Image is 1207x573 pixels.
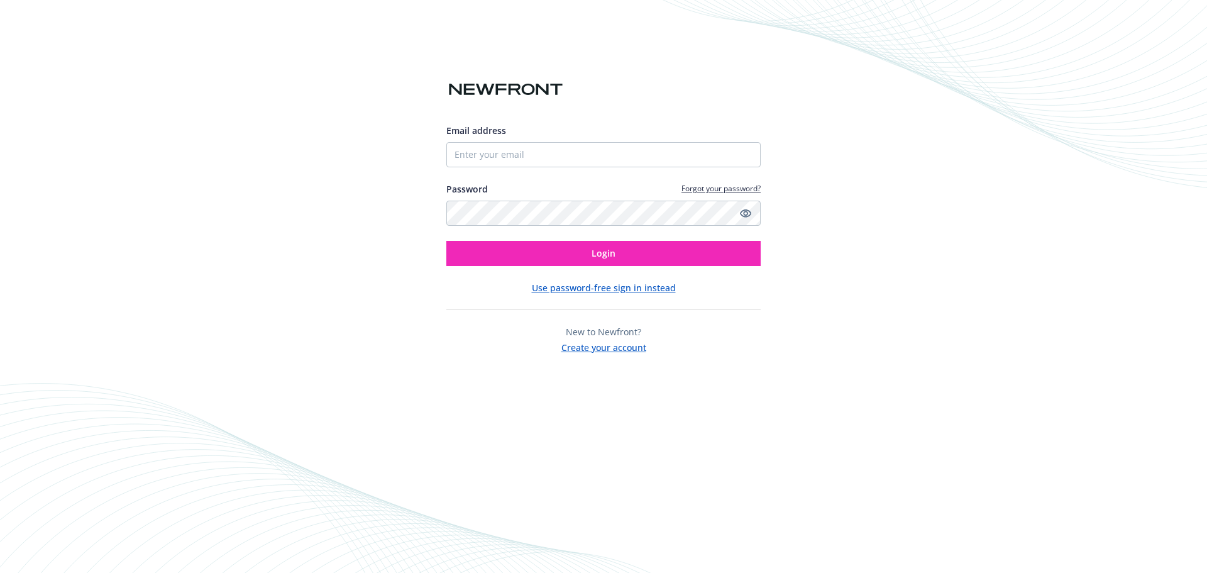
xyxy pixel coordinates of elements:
[592,247,615,259] span: Login
[532,281,676,294] button: Use password-free sign in instead
[681,183,761,194] a: Forgot your password?
[738,206,753,221] a: Show password
[446,241,761,266] button: Login
[446,201,761,226] input: Enter your password
[446,125,506,136] span: Email address
[446,79,565,101] img: Newfront logo
[566,326,641,338] span: New to Newfront?
[446,182,488,196] label: Password
[446,142,761,167] input: Enter your email
[561,338,646,354] button: Create your account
